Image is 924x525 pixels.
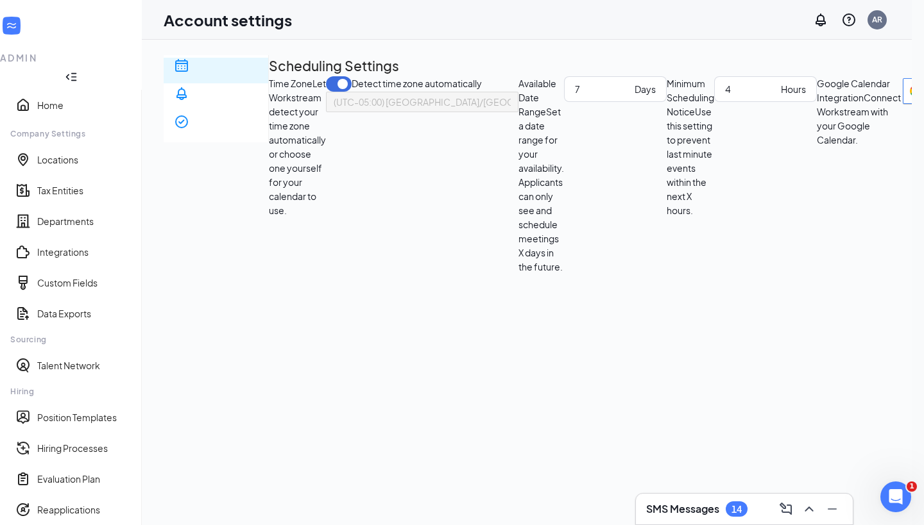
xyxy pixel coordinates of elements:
svg: QuestionInfo [841,12,857,28]
a: Integrations [37,246,132,258]
a: Talent Network [37,359,132,372]
a: Data Exports [37,307,132,320]
button: ChevronUp [799,499,819,519]
h1: Account settings [164,9,292,31]
span: Time Zone [269,78,312,89]
a: Reapplications [37,503,132,516]
iframe: Intercom live chat [880,481,911,512]
h2: Scheduling Settings [269,55,399,76]
svg: Calendar [174,58,189,73]
a: Bell [164,86,268,112]
svg: ChevronUp [801,501,817,517]
svg: Bell [174,86,189,101]
div: Days [635,82,656,96]
div: 14 [732,504,742,515]
div: Hiring [10,386,131,397]
span: Google Calendar Integration [817,78,890,103]
div: AR [872,14,882,25]
svg: CheckmarkCircle [174,114,189,129]
svg: Minimize [825,501,840,517]
a: Position Templates [37,411,132,424]
div: Company Settings [10,128,131,139]
span: Available Date Range [518,78,556,117]
a: Locations [37,153,132,166]
svg: Collapse [65,71,78,83]
button: ComposeMessage [776,499,796,519]
a: Hiring Processes [37,442,132,454]
h3: SMS Messages [646,502,719,516]
span: Minimum Scheduling Notice [667,78,714,117]
a: Tax Entities [37,184,132,197]
a: Home [37,99,132,112]
a: Departments [37,215,132,228]
div: Sourcing [10,334,131,345]
svg: Notifications [813,12,828,28]
span: (UTC-05:00) [GEOGRAPHIC_DATA]/[GEOGRAPHIC_DATA] - Central Time [334,92,637,112]
span: Detect time zone automatically [352,76,482,92]
a: Custom Fields [37,276,132,289]
a: Calendar [164,58,268,83]
span: 1 [907,481,917,492]
div: Hours [781,82,806,96]
svg: WorkstreamLogo [5,19,18,32]
svg: ComposeMessage [778,501,794,517]
button: Minimize [822,499,843,519]
a: Evaluation Plan [37,472,132,485]
a: CheckmarkCircle [164,114,268,140]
